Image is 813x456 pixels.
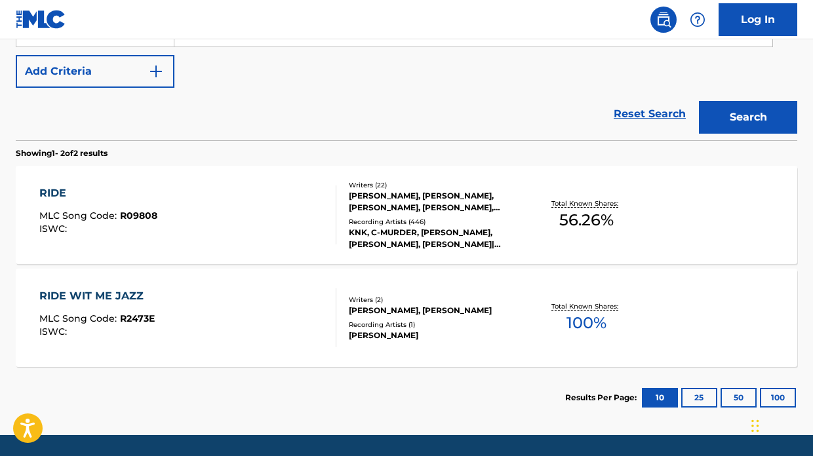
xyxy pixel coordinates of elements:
[120,313,155,324] span: R2473E
[551,301,622,311] p: Total Known Shares:
[566,311,606,335] span: 100 %
[642,388,678,408] button: 10
[760,388,796,408] button: 100
[349,305,522,316] div: [PERSON_NAME], [PERSON_NAME]
[39,326,70,337] span: ISWC :
[39,288,155,304] div: RIDE WIT ME JAZZ
[120,210,157,221] span: R09808
[699,101,797,134] button: Search
[148,64,164,79] img: 9d2ae6d4665cec9f34b9.svg
[16,147,108,159] p: Showing 1 - 2 of 2 results
[551,199,622,208] p: Total Known Shares:
[565,392,640,404] p: Results Per Page:
[16,166,797,264] a: RIDEMLC Song Code:R09808ISWC:Writers (22)[PERSON_NAME], [PERSON_NAME], [PERSON_NAME], [PERSON_NAM...
[349,180,522,190] div: Writers ( 22 )
[16,10,66,29] img: MLC Logo
[349,295,522,305] div: Writers ( 2 )
[559,208,614,232] span: 56.26 %
[349,217,522,227] div: Recording Artists ( 446 )
[39,313,120,324] span: MLC Song Code :
[16,269,797,367] a: RIDE WIT ME JAZZMLC Song Code:R2473EISWC:Writers (2)[PERSON_NAME], [PERSON_NAME]Recording Artists...
[16,55,174,88] button: Add Criteria
[39,223,70,235] span: ISWC :
[690,12,705,28] img: help
[719,3,797,36] a: Log In
[607,100,692,128] a: Reset Search
[681,388,717,408] button: 25
[684,7,711,33] div: Help
[650,7,677,33] a: Public Search
[656,12,671,28] img: search
[349,320,522,330] div: Recording Artists ( 1 )
[721,388,757,408] button: 50
[349,330,522,341] div: [PERSON_NAME]
[39,210,120,221] span: MLC Song Code :
[349,190,522,214] div: [PERSON_NAME], [PERSON_NAME], [PERSON_NAME], [PERSON_NAME], [PERSON_NAME], [PERSON_NAME], [PERSON...
[349,227,522,250] div: KNK, C-MURDER, [PERSON_NAME], [PERSON_NAME], [PERSON_NAME]|[PERSON_NAME]|SHLOHMO
[747,393,813,456] iframe: Chat Widget
[39,185,157,201] div: RIDE
[751,406,759,446] div: Drag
